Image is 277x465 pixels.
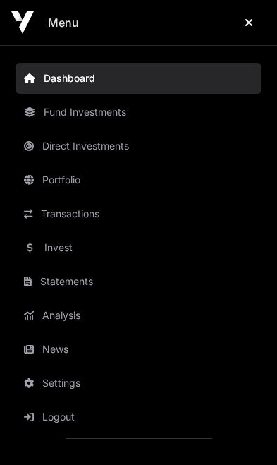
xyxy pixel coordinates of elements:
[16,131,261,162] a: Direct Investments
[207,397,277,465] iframe: Chat Widget
[16,300,261,331] a: Analysis
[16,334,261,365] a: News
[16,164,261,195] a: Portfolio
[232,8,266,37] button: Close
[16,97,261,128] a: Fund Investments
[16,63,261,94] a: Dashboard
[16,232,261,263] a: Invest
[16,266,261,297] a: Statements
[16,401,267,433] button: Logout
[48,14,79,31] h2: Menu
[16,198,261,229] a: Transactions
[11,11,34,34] img: Icehouse Ventures Logo
[16,368,261,399] a: Settings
